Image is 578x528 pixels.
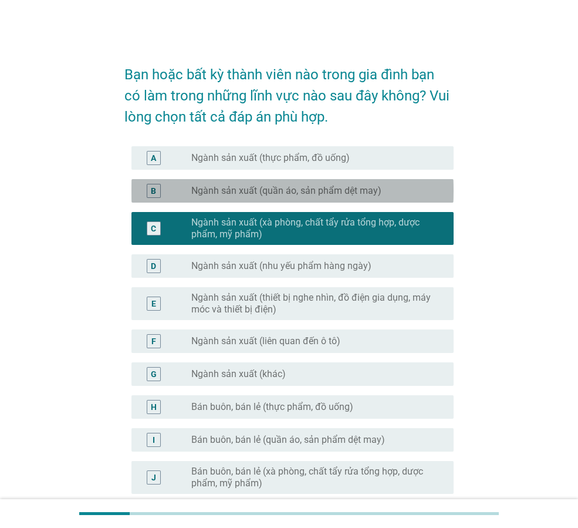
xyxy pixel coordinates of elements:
label: Ngành sản xuất (xà phòng, chất tẩy rửa tổng hợp, dược phẩm, mỹ phẩm) [191,217,435,240]
div: F [151,335,156,347]
div: D [151,260,156,272]
label: Bán buôn, bán lẻ (xà phòng, chất tẩy rửa tổng hợp, dược phẩm, mỹ phẩm) [191,466,435,489]
div: J [151,471,156,483]
div: E [151,297,156,310]
div: H [151,401,157,413]
h2: Bạn hoặc bất kỳ thành viên nào trong gia đình bạn có làm trong những lĩnh vực nào sau đây không? ... [124,52,454,127]
div: A [151,152,156,164]
div: G [151,368,157,380]
div: I [153,433,155,446]
div: C [151,222,156,234]
label: Ngành sản xuất (khác) [191,368,286,380]
label: Ngành sản xuất (quần áo, sản phẩm dệt may) [191,185,381,197]
label: Ngành sản xuất (liên quan đến ô tô) [191,335,340,347]
div: B [151,184,156,197]
label: Ngành sản xuất (nhu yếu phẩm hàng ngày) [191,260,371,272]
label: Bán buôn, bán lẻ (thực phẩm, đồ uống) [191,401,353,413]
label: Bán buôn, bán lẻ (quần áo, sản phẩm dệt may) [191,434,385,446]
label: Ngành sản xuất (thiết bị nghe nhìn, đồ điện gia dụng, máy móc và thiết bị điện) [191,292,435,315]
label: Ngành sản xuất (thực phẩm, đồ uống) [191,152,350,164]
